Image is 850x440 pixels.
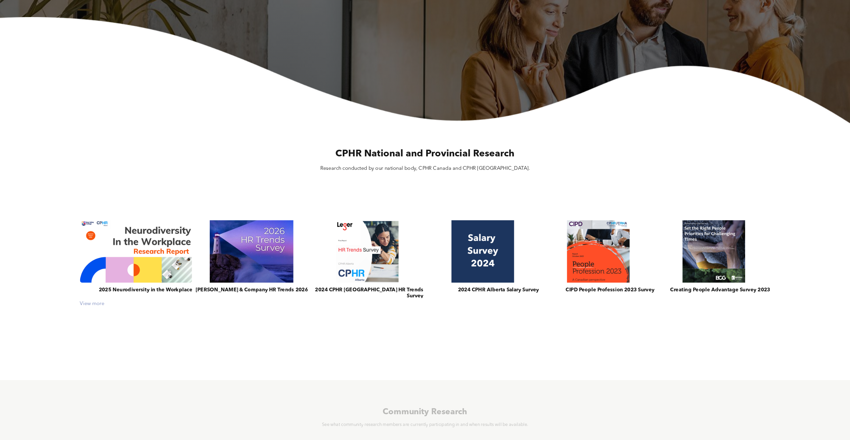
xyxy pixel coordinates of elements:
span: See what community research members are currently participating in and when results will be avail... [322,423,528,427]
h3: 2024 CPHR Alberta Salary Survey [458,287,539,293]
h3: 2024 CPHR [GEOGRAPHIC_DATA] HR Trends Survey [311,287,423,299]
span: Community Research [383,408,467,416]
h3: [PERSON_NAME] & Company HR Trends 2026 [196,287,308,293]
span: CPHR National and Provincial Research [335,149,515,158]
span: Research conducted by our national body, CPHR Canada and CPHR [GEOGRAPHIC_DATA]. [320,166,530,171]
h3: 2025 Neurodiversity in the Workplace [99,287,192,293]
div: View more [77,301,773,307]
h3: Creating People Advantage Survey 2023 [670,287,770,293]
h3: CIPD People Profession 2023 Survey [566,287,654,293]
